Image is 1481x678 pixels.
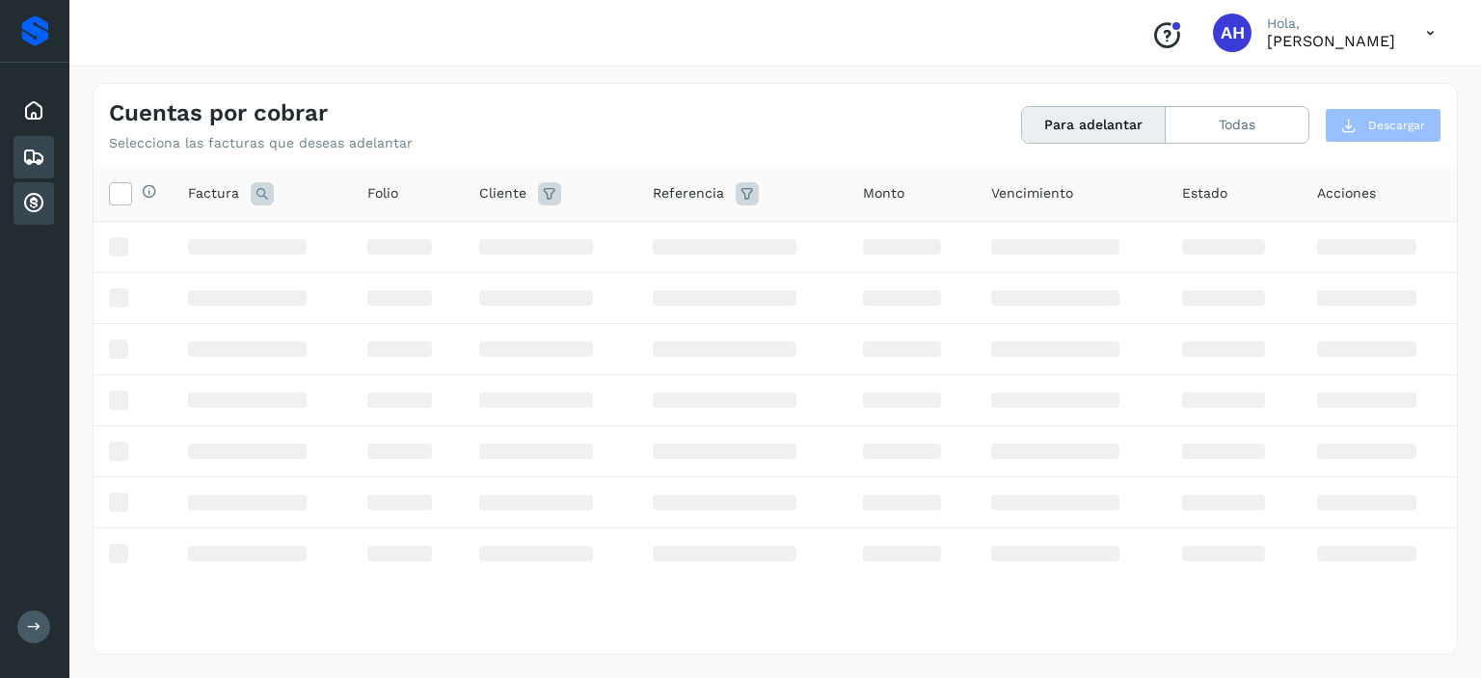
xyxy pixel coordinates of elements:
[13,90,54,132] div: Inicio
[653,183,724,203] span: Referencia
[1267,32,1395,50] p: AZUCENA HERNANDEZ LOPEZ
[863,183,904,203] span: Monto
[1317,183,1376,203] span: Acciones
[188,183,239,203] span: Factura
[991,183,1073,203] span: Vencimiento
[13,136,54,178] div: Embarques
[1182,183,1227,203] span: Estado
[1325,108,1441,143] button: Descargar
[109,99,328,127] h4: Cuentas por cobrar
[367,183,398,203] span: Folio
[1368,117,1425,134] span: Descargar
[1267,15,1395,32] p: Hola,
[479,183,526,203] span: Cliente
[13,182,54,225] div: Cuentas por cobrar
[1166,107,1308,143] button: Todas
[1022,107,1166,143] button: Para adelantar
[109,135,413,151] p: Selecciona las facturas que deseas adelantar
